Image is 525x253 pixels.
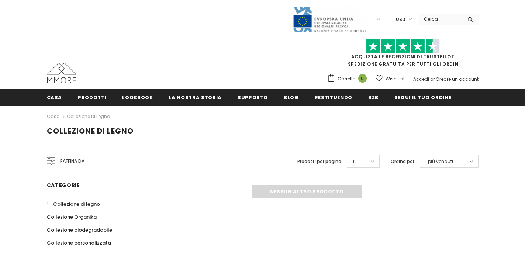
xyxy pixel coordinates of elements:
img: Casi MMORE [47,63,76,83]
span: B2B [368,94,379,101]
a: supporto [238,89,268,105]
a: Prodotti [78,89,106,105]
a: Creare un account [436,76,479,82]
label: Prodotti per pagina [297,158,341,165]
span: Raffina da [60,157,84,165]
span: Blog [284,94,299,101]
span: Lookbook [122,94,153,101]
span: 0 [358,74,367,83]
a: Collezione biodegradabile [47,223,112,236]
a: Collezione personalizzata [47,236,111,249]
span: Prodotti [78,94,106,101]
span: Collezione Organika [47,214,97,221]
span: Collezione biodegradabile [47,226,112,233]
a: Collezione di legno [47,198,100,211]
a: Collezione di legno [67,113,110,119]
img: Javni Razpis [293,6,366,33]
a: Casa [47,89,62,105]
span: Restituendo [315,94,352,101]
span: or [430,76,435,82]
span: USD [396,16,405,23]
span: supporto [238,94,268,101]
span: Collezione di legno [47,126,134,136]
img: Fidati di Pilot Stars [366,39,440,53]
span: Casa [47,94,62,101]
a: Wish List [376,72,405,85]
span: Categorie [47,181,80,189]
a: Casa [47,112,60,121]
span: Collezione personalizzata [47,239,111,246]
a: Acquista le recensioni di TrustPilot [351,53,455,60]
a: La nostra storia [169,89,222,105]
a: Blog [284,89,299,105]
input: Search Site [419,14,462,24]
span: La nostra storia [169,94,222,101]
label: Ordina per [391,158,414,165]
span: Collezione di legno [53,201,100,208]
span: Carrello [338,75,355,83]
a: Restituendo [315,89,352,105]
a: Javni Razpis [293,16,366,22]
a: Collezione Organika [47,211,97,223]
a: Lookbook [122,89,153,105]
a: Carrello 0 [327,73,370,84]
span: I più venduti [426,158,453,165]
span: 12 [353,158,357,165]
span: SPEDIZIONE GRATUITA PER TUTTI GLI ORDINI [327,42,479,67]
a: Accedi [413,76,429,82]
span: Wish List [386,75,405,83]
a: B2B [368,89,379,105]
span: Segui il tuo ordine [394,94,451,101]
a: Segui il tuo ordine [394,89,451,105]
